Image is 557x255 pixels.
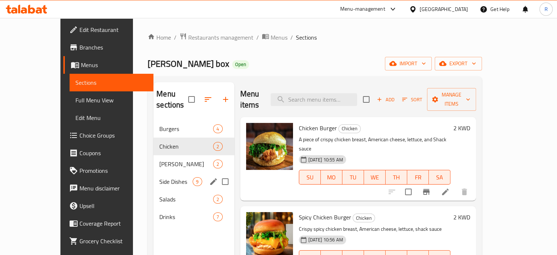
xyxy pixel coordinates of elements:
[153,117,234,229] nav: Menu sections
[271,33,287,42] span: Menus
[305,236,346,243] span: [DATE] 10:56 AM
[63,144,153,162] a: Coupons
[305,156,346,163] span: [DATE] 10:55 AM
[159,142,213,151] span: Chicken
[153,190,234,208] div: Salads2
[353,214,375,222] div: Chicken
[63,127,153,144] a: Choice Groups
[213,214,222,221] span: 7
[213,125,222,132] span: 4
[338,124,361,133] div: Chicken
[193,178,201,185] span: 9
[232,60,249,69] div: Open
[199,91,217,108] span: Sort sections
[353,214,375,222] span: Chicken
[256,33,259,42] li: /
[75,78,148,87] span: Sections
[63,162,153,179] a: Promotions
[159,124,213,133] span: Burgers
[79,219,148,228] span: Coverage Report
[374,94,397,105] button: Add
[407,170,429,185] button: FR
[153,173,234,190] div: Side Dishes9edit
[208,176,219,187] button: edit
[321,170,342,185] button: MO
[340,5,385,14] div: Menu-management
[417,183,435,201] button: Branch-specific-item
[179,33,253,42] a: Restaurants management
[70,74,153,91] a: Sections
[232,61,249,68] span: Open
[433,90,470,109] span: Manage items
[159,195,213,204] span: Salads
[156,88,188,110] h2: Menu sections
[213,195,222,204] div: items
[63,56,153,74] a: Menus
[299,212,351,223] span: Spicy Chicken Burger
[70,91,153,109] a: Full Menu View
[153,208,234,226] div: Drinks7
[153,120,234,138] div: Burgers4
[324,172,339,183] span: MO
[148,33,171,42] a: Home
[217,91,234,108] button: Add section
[159,177,193,186] span: Side Dishes
[359,92,374,107] span: Select section
[391,59,426,68] span: import
[397,94,427,105] span: Sort items
[389,172,404,183] span: TH
[342,170,364,185] button: TU
[271,93,357,106] input: search
[385,57,432,70] button: import
[153,155,234,173] div: [PERSON_NAME]2
[544,5,547,13] span: R
[339,124,360,133] span: Chicken
[302,172,318,183] span: SU
[299,123,337,134] span: Chicken Burger
[299,225,451,234] p: Crispy spicy chicken breast, American cheese, lettuce, shack sauce
[75,113,148,122] span: Edit Menu
[159,212,213,221] span: Drinks
[435,57,482,70] button: export
[453,212,470,222] h6: 2 KWD
[79,149,148,157] span: Coupons
[432,172,448,183] span: SA
[386,170,407,185] button: TH
[364,170,386,185] button: WE
[299,170,321,185] button: SU
[213,124,222,133] div: items
[63,232,153,250] a: Grocery Checklist
[345,172,361,183] span: TU
[367,172,383,183] span: WE
[429,170,450,185] button: SA
[420,5,468,13] div: [GEOGRAPHIC_DATA]
[79,43,148,52] span: Branches
[213,196,222,203] span: 2
[188,33,253,42] span: Restaurants management
[427,88,476,111] button: Manage items
[400,94,424,105] button: Sort
[63,39,153,56] a: Branches
[79,25,148,34] span: Edit Restaurant
[193,177,202,186] div: items
[81,61,148,69] span: Menus
[153,138,234,155] div: Chicken2
[213,161,222,168] span: 2
[240,88,262,110] h2: Menu items
[262,33,287,42] a: Menus
[79,237,148,245] span: Grocery Checklist
[174,33,177,42] li: /
[376,95,396,104] span: Add
[63,21,153,39] a: Edit Restaurant
[63,197,153,215] a: Upsell
[213,160,222,168] div: items
[159,160,213,168] span: [PERSON_NAME]
[290,33,293,42] li: /
[374,94,397,105] span: Add item
[246,123,293,170] img: Chicken Burger
[213,143,222,150] span: 2
[410,172,426,183] span: FR
[401,184,416,200] span: Select to update
[148,33,482,42] nav: breadcrumb
[63,179,153,197] a: Menu disclaimer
